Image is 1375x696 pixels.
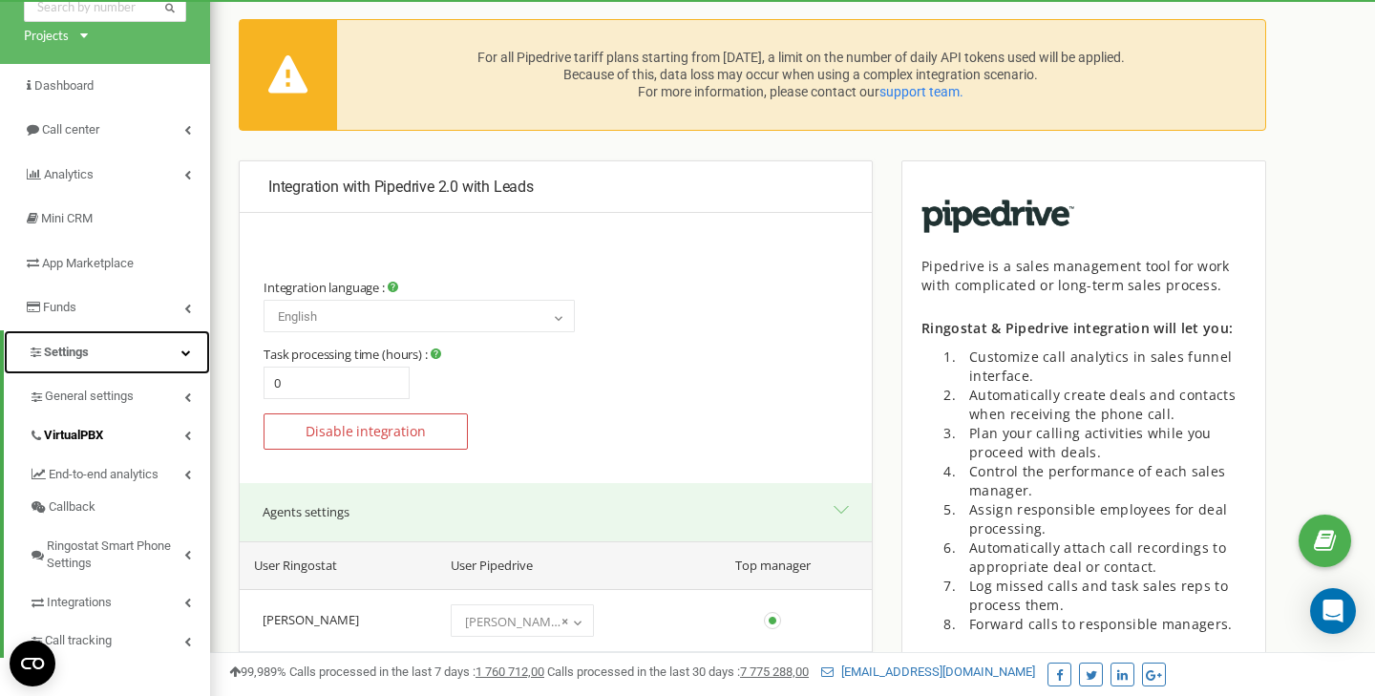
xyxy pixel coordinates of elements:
span: VirtualPBX [44,427,103,445]
span: Calls processed in the last 30 days : [547,664,809,679]
div: For all Pipedrive tariff plans starting from [DATE], a limit on the number of daily API tokens us... [366,49,1237,101]
li: Assign responsible employees for deal processing. [960,500,1246,538]
li: Automatically attach call recordings to appropriate deal or contact. [960,538,1246,577]
u: 1 760 712,00 [476,664,544,679]
label: Task processing time (hours) : [264,347,441,362]
span: support team. [879,84,963,99]
span: English [270,304,568,330]
span: Call center [42,122,99,137]
a: Integrations [29,580,210,620]
li: Forward calls to responsible managers. [960,615,1246,634]
label: Integration language : [264,280,398,295]
button: Disable integration [264,413,468,450]
span: Top manager [735,557,811,575]
a: Settings [4,330,210,375]
span: Christina Sandeva BG [457,608,587,635]
a: Callback [29,491,210,524]
span: English [264,300,575,332]
div: Pipedrive is a sales management tool for work with complicated or long-term sales process. [921,257,1246,295]
span: Ringostat Smart Phone Settings [47,538,184,573]
span: Analytics [44,167,94,181]
span: Christina Sandeva BG [451,604,594,637]
a: VirtualPBX [29,413,210,453]
li: Log missed calls and task sales reps to process them. [960,577,1246,615]
span: Calls processed in the last 7 days : [289,664,544,679]
a: Call tracking [29,619,210,658]
li: Control the performance of each sales manager. [960,462,1246,500]
th: User Ringostat [240,541,434,589]
a: [EMAIL_ADDRESS][DOMAIN_NAME] [821,664,1035,679]
span: Settings [44,345,89,359]
p: Ringostat & Pipedrive integration will let you: [921,319,1246,338]
span: Call tracking [45,632,112,650]
span: × [561,608,568,635]
span: Mini CRM [41,211,93,225]
button: Agents settings [240,483,872,541]
div: Projects [24,27,69,45]
img: image [921,200,1074,233]
span: App Marketplace [42,256,134,270]
span: Dashboard [34,78,94,93]
a: End-to-end analytics [29,453,210,492]
th: User Pipedrive [434,541,721,589]
li: Plan your calling activities while you proceed with deals. [960,424,1246,462]
div: Open Intercom Messenger [1310,588,1356,634]
button: Open CMP widget [10,641,55,686]
span: Integrations [47,594,112,612]
span: End-to-end analytics [49,466,159,484]
li: Automatically create deals and contacts when receiving the phone call. [960,386,1246,424]
span: Callback [49,498,95,517]
a: General settings [29,374,210,413]
span: 99,989% [229,664,286,679]
p: Integration with Pipedrive 2.0 with Leads [268,177,843,199]
a: Ringostat Smart Phone Settings [29,524,210,580]
span: Funds [43,300,76,314]
td: [PERSON_NAME] [240,589,434,651]
span: General settings [45,388,134,406]
li: Customize call analytics in sales funnel interface. [960,348,1246,386]
u: 7 775 288,00 [740,664,809,679]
